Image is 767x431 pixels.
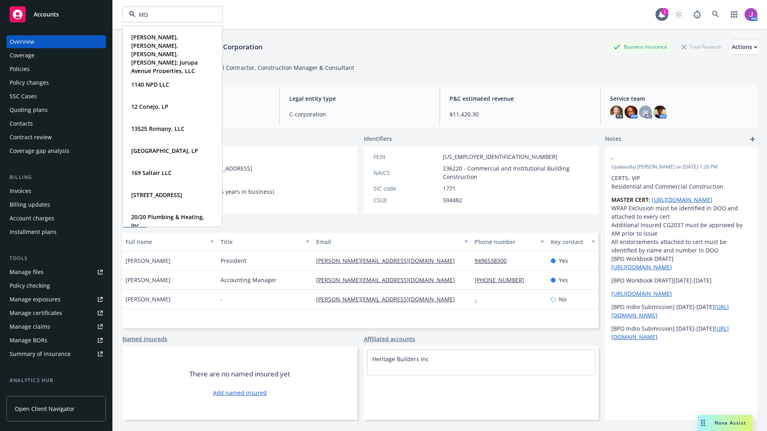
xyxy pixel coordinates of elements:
[6,49,106,62] a: Coverage
[316,295,461,303] a: [PERSON_NAME][EMAIL_ADDRESS][DOMAIN_NAME]
[661,8,668,15] div: 1
[10,266,44,279] div: Manage files
[611,204,751,221] li: WRAP Exclusion must be identified in DOO and attached to every cert
[732,39,757,55] button: Actions
[10,293,61,306] div: Manage exposures
[611,163,751,171] span: Updated by [PERSON_NAME] on [DATE] 1:20 PM
[10,35,34,48] div: Overview
[316,238,460,246] div: Email
[221,295,223,303] span: -
[10,185,31,197] div: Invoices
[6,334,106,347] a: Manage BORs
[313,232,472,251] button: Email
[373,184,440,193] div: SIC code
[131,147,198,155] strong: [GEOGRAPHIC_DATA], LP
[10,348,71,360] div: Summary of insurance
[443,164,589,181] span: 236220 - Commercial and Institutional Building Construction
[10,226,57,238] div: Installment plans
[10,49,34,62] div: Coverage
[610,94,751,103] span: Service team
[609,42,671,52] div: Business Insurance
[6,266,106,279] a: Manage files
[6,226,106,238] a: Installment plans
[611,324,751,341] p: [BPO Indio Submission] [DATE]-[DATE]
[443,196,462,204] span: 594482
[217,232,312,251] button: Title
[372,355,429,363] a: Heritage Builders Inc
[126,295,170,303] span: [PERSON_NAME]
[611,196,650,203] strong: MASTER CERT:
[6,131,106,144] a: Contract review
[10,76,49,89] div: Policy changes
[6,198,106,211] a: Billing updates
[450,110,590,118] span: $11,420.30
[189,369,290,379] span: There are no named insured yet
[6,3,106,26] a: Accounts
[201,187,274,196] span: 1990 (35 years in business)
[373,152,440,161] div: FEIN
[6,63,106,75] a: Policies
[678,42,725,52] div: Total Rewards
[10,320,50,333] div: Manage claims
[364,134,392,143] span: Identifiers
[10,63,30,75] div: Policies
[611,154,730,162] span: -
[131,191,182,199] strong: [STREET_ADDRESS]
[698,415,753,431] button: Nova Assist
[689,6,705,22] a: Report a Bug
[625,106,637,118] img: photo
[6,76,106,89] a: Policy changes
[559,256,568,265] span: Yes
[136,10,206,19] input: Filter by keyword
[6,144,106,157] a: Coverage gap analysis
[6,320,106,333] a: Manage claims
[6,35,106,48] a: Overview
[221,276,276,284] span: Accounting Manager
[6,307,106,319] a: Manage certificates
[611,303,751,319] p: [BPO Indio Submission] [DATE]-[DATE]
[551,238,586,246] div: Key contact
[6,117,106,130] a: Contacts
[559,276,568,284] span: Yes
[10,144,69,157] div: Coverage gap analysis
[10,131,52,144] div: Contract review
[611,290,672,297] a: [URL][DOMAIN_NAME]
[131,213,204,229] strong: 20/20 Plumbing & Heating, Inc.
[131,169,172,177] strong: 169 Saltair LLC
[10,117,33,130] div: Contacts
[221,238,300,246] div: Title
[126,276,170,284] span: [PERSON_NAME]
[475,257,513,264] a: 9496538300
[373,196,440,204] div: CSLB
[6,185,106,197] a: Invoices
[611,174,751,191] p: CERTS- VIP Residential and Commercial Construction
[131,103,168,110] strong: 12 Conejo, LP
[611,221,751,238] li: Additional Insured CG2037 must be approved by AM prior to issue
[548,232,599,251] button: Key contact
[316,257,461,264] a: [PERSON_NAME][EMAIL_ADDRESS][DOMAIN_NAME]
[126,256,170,265] span: [PERSON_NAME]
[643,108,648,116] span: JK
[653,106,666,118] img: photo
[605,147,757,348] div: -Updatedby [PERSON_NAME] on [DATE] 1:20 PMCERTS- VIP Residential and Commercial ConstructionMASTE...
[15,405,75,413] span: Open Client Navigator
[6,90,106,103] a: SSC Cases
[213,388,267,397] a: Add named insured
[10,90,37,103] div: SSC Cases
[652,196,712,203] a: [URL][DOMAIN_NAME]
[289,110,430,118] span: C-corporation
[131,125,185,132] strong: 13525 Romany, LLC
[475,295,483,303] a: -
[611,263,672,271] a: [URL][DOMAIN_NAME]
[708,6,724,22] a: Search
[745,8,757,21] img: photo
[316,276,461,284] a: [PERSON_NAME][EMAIL_ADDRESS][DOMAIN_NAME]
[748,134,757,144] a: add
[471,232,548,251] button: Phone number
[6,212,106,225] a: Account charges
[10,388,76,401] div: Loss summary generator
[10,307,62,319] div: Manage certificates
[6,279,106,292] a: Policy checking
[364,335,415,343] a: Affiliated accounts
